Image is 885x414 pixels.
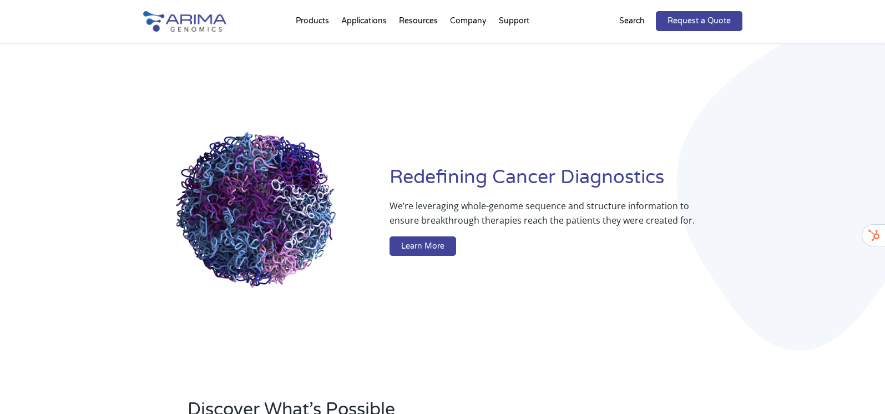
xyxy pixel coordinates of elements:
[830,361,885,414] iframe: Chat Widget
[143,11,226,32] img: Arima-Genomics-logo
[619,14,645,28] p: Search
[656,11,742,31] a: Request a Quote
[390,236,456,256] a: Learn More
[390,199,697,236] p: We’re leveraging whole-genome sequence and structure information to ensure breakthrough therapies...
[390,165,742,199] h1: Redefining Cancer Diagnostics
